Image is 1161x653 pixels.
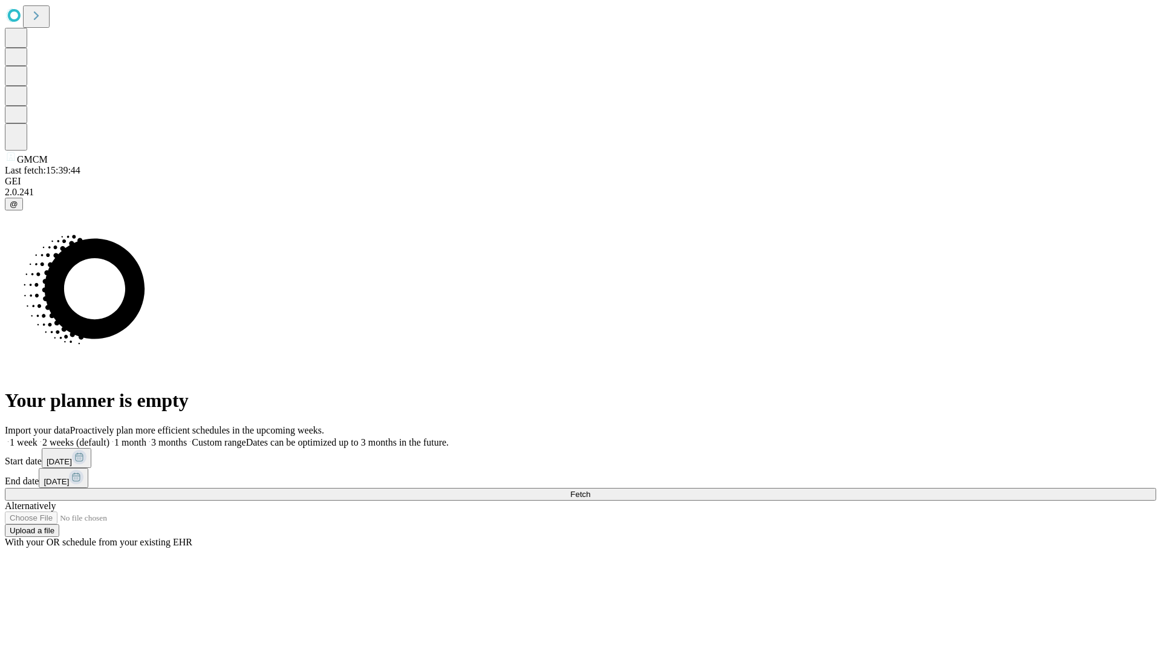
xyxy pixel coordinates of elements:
[5,198,23,210] button: @
[47,457,72,466] span: [DATE]
[5,176,1156,187] div: GEI
[192,437,246,447] span: Custom range
[570,490,590,499] span: Fetch
[5,488,1156,501] button: Fetch
[5,165,80,175] span: Last fetch: 15:39:44
[10,200,18,209] span: @
[39,468,88,488] button: [DATE]
[5,448,1156,468] div: Start date
[5,501,56,511] span: Alternatively
[5,187,1156,198] div: 2.0.241
[44,477,69,486] span: [DATE]
[17,154,48,164] span: GMCM
[246,437,449,447] span: Dates can be optimized up to 3 months in the future.
[5,425,70,435] span: Import your data
[10,437,37,447] span: 1 week
[5,468,1156,488] div: End date
[5,524,59,537] button: Upload a file
[70,425,324,435] span: Proactively plan more efficient schedules in the upcoming weeks.
[5,389,1156,412] h1: Your planner is empty
[42,437,109,447] span: 2 weeks (default)
[151,437,187,447] span: 3 months
[5,537,192,547] span: With your OR schedule from your existing EHR
[42,448,91,468] button: [DATE]
[114,437,146,447] span: 1 month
